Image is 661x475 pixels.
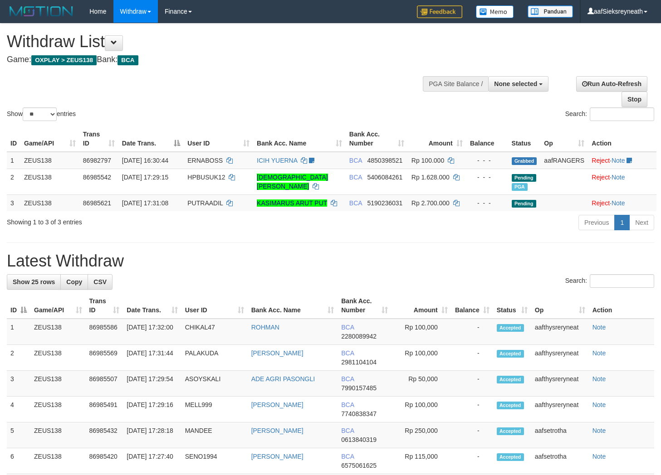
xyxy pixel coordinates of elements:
[341,462,377,469] span: Copy 6575061625 to clipboard
[588,126,656,152] th: Action
[7,126,20,152] th: ID
[392,371,451,397] td: Rp 50,000
[622,92,647,107] a: Stop
[346,126,408,152] th: Bank Acc. Number: activate to sort column ascending
[349,199,362,207] span: BCA
[187,199,223,207] span: PUTRAADIL
[341,410,377,417] span: Copy 7740838347 to clipboard
[592,199,610,207] a: Reject
[341,333,377,340] span: Copy 2280089942 to clipboard
[592,174,610,181] a: Reject
[253,126,346,152] th: Bank Acc. Name: activate to sort column ascending
[531,397,589,422] td: aafthysreryneat
[83,174,111,181] span: 86985542
[341,375,354,383] span: BCA
[392,319,451,345] td: Rp 100,000
[181,422,248,448] td: MANDEE
[86,293,123,319] th: Trans ID: activate to sort column ascending
[531,345,589,371] td: aafthysreryneat
[629,215,654,230] a: Next
[612,174,625,181] a: Note
[7,319,30,345] td: 1
[590,274,654,288] input: Search:
[123,293,181,319] th: Date Trans.: activate to sort column ascending
[341,384,377,392] span: Copy 7990157485 to clipboard
[181,448,248,474] td: SENO1994
[187,174,225,181] span: HPBUSUK12
[512,183,528,191] span: Marked by aafnoeunsreypich
[588,194,656,211] td: ·
[86,319,123,345] td: 86985586
[181,371,248,397] td: ASOYSKALI
[122,174,168,181] span: [DATE] 17:29:15
[589,293,654,319] th: Action
[7,107,76,121] label: Show entries
[7,274,61,290] a: Show 25 rows
[251,453,304,460] a: [PERSON_NAME]
[7,55,431,64] h4: Game: Bank:
[497,453,524,461] span: Accepted
[7,194,20,211] td: 3
[531,319,589,345] td: aafthysreryneat
[66,278,82,286] span: Copy
[451,371,493,397] td: -
[7,214,269,227] div: Showing 1 to 3 of 3 entries
[411,199,450,207] span: Rp 2.700.000
[341,427,354,434] span: BCA
[612,199,625,207] a: Note
[588,152,656,169] td: ·
[251,401,304,408] a: [PERSON_NAME]
[31,55,97,65] span: OXPLAY > ZEUS138
[7,397,30,422] td: 4
[367,157,403,164] span: Copy 4850398521 to clipboard
[181,319,248,345] td: CHIKAL47
[341,359,377,366] span: Copy 2981104104 to clipboard
[408,126,466,152] th: Amount: activate to sort column ascending
[588,169,656,194] td: ·
[451,422,493,448] td: -
[466,126,508,152] th: Balance
[7,422,30,448] td: 5
[7,152,20,169] td: 1
[7,5,76,18] img: MOTION_logo.png
[251,324,279,331] a: ROHMAN
[349,157,362,164] span: BCA
[184,126,253,152] th: User ID: activate to sort column ascending
[86,448,123,474] td: 86985420
[531,293,589,319] th: Op: activate to sort column ascending
[341,349,354,357] span: BCA
[181,345,248,371] td: PALAKUDA
[30,293,86,319] th: Game/API: activate to sort column ascending
[488,76,548,92] button: None selected
[592,453,606,460] a: Note
[531,422,589,448] td: aafsetrotha
[497,427,524,435] span: Accepted
[7,252,654,270] h1: Latest Withdraw
[341,453,354,460] span: BCA
[512,174,536,182] span: Pending
[367,199,403,207] span: Copy 5190236031 to clipboard
[30,422,86,448] td: ZEUS138
[30,397,86,422] td: ZEUS138
[528,5,573,18] img: panduan.png
[392,345,451,371] td: Rp 100,000
[30,371,86,397] td: ZEUS138
[86,397,123,422] td: 86985491
[451,397,493,422] td: -
[7,448,30,474] td: 6
[470,199,504,208] div: - - -
[451,293,493,319] th: Balance: activate to sort column ascending
[392,448,451,474] td: Rp 115,000
[181,397,248,422] td: MELL999
[257,157,297,164] a: ICIH YUERNA
[497,350,524,358] span: Accepted
[392,397,451,422] td: Rp 100,000
[7,33,431,51] h1: Withdraw List
[86,345,123,371] td: 86985569
[531,448,589,474] td: aafsetrotha
[614,215,630,230] a: 1
[451,448,493,474] td: -
[118,55,138,65] span: BCA
[592,324,606,331] a: Note
[592,375,606,383] a: Note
